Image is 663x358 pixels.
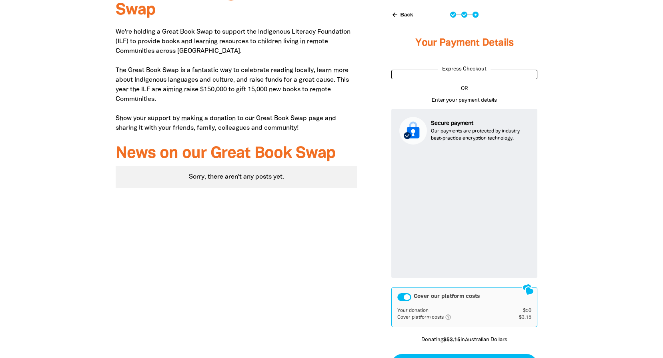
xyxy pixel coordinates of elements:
button: Cover our platform costs [397,293,411,301]
td: $50 [507,308,532,314]
p: Enter your payment details [391,97,537,105]
td: $3.15 [507,314,532,321]
button: Back [388,8,416,22]
i: arrow_back [391,11,399,18]
td: Cover platform costs [397,314,507,321]
div: Sorry, there aren't any posts yet. [116,166,358,188]
p: We're holding a Great Book Swap to support the Indigenous Literacy Foundation (ILF) to provide bo... [116,27,358,133]
h3: News on our Great Book Swap [116,145,358,163]
h3: Your Payment Details [391,27,537,59]
i: help_outlined [445,314,458,320]
button: Navigate to step 3 of 3 to enter your payment details [473,12,479,18]
p: OR [457,85,472,93]
b: $53.15 [443,338,461,342]
p: Donating in Australian Dollars [391,336,537,344]
td: Your donation [397,308,507,314]
legend: Express Checkout [438,66,491,74]
button: Navigate to step 2 of 3 to enter your details [461,12,467,18]
p: Our payments are protected by industry best-practice encryption technology. [431,128,529,142]
div: Paginated content [116,166,358,188]
p: Secure payment [431,119,529,128]
iframe: Secure payment input frame [398,151,531,272]
button: Navigate to step 1 of 3 to enter your donation amount [450,12,456,18]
